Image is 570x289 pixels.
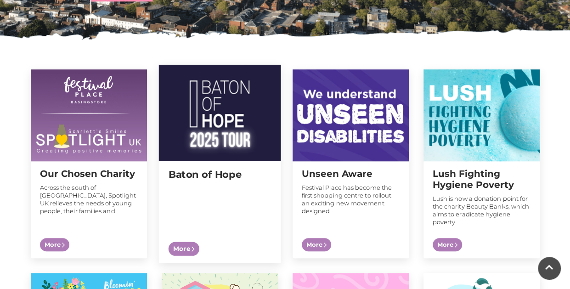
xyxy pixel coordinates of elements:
h2: Unseen Aware [302,168,400,179]
span: More [40,238,69,252]
p: Festival Place has become the first shopping centre to rollout an exciting new movement designed ... [302,184,400,215]
h2: Our Chosen Charity [40,168,138,179]
p: Lush is now a donation point for the charity Beauty Banks, which aims to eradicate hygiene poverty. [433,195,530,226]
img: Shop Kind at Festival Place [293,69,409,161]
a: Unseen Aware Festival Place has become the first shopping centre to rollout an exciting new movem... [293,69,409,258]
span: More [433,238,462,252]
p: Across the south of [GEOGRAPHIC_DATA], Spotlight UK relieves the needs of young people, their fam... [40,184,138,215]
span: More [168,242,199,256]
a: Our Chosen Charity Across the south of [GEOGRAPHIC_DATA], Spotlight UK relieves the needs of youn... [31,69,147,258]
a: Baton of Hope More [158,65,281,263]
a: Lush Fighting Hygiene Poverty Lush is now a donation point for the charity Beauty Banks, which ai... [423,69,540,258]
h2: Lush Fighting Hygiene Poverty [433,168,530,190]
span: More [302,238,331,252]
img: Shop Kind at Festival Place [31,69,147,161]
h2: Baton of Hope [168,168,271,180]
img: Shop Kind at Festival Place [158,65,281,161]
img: Shop Kind at Festival Place [423,69,540,161]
